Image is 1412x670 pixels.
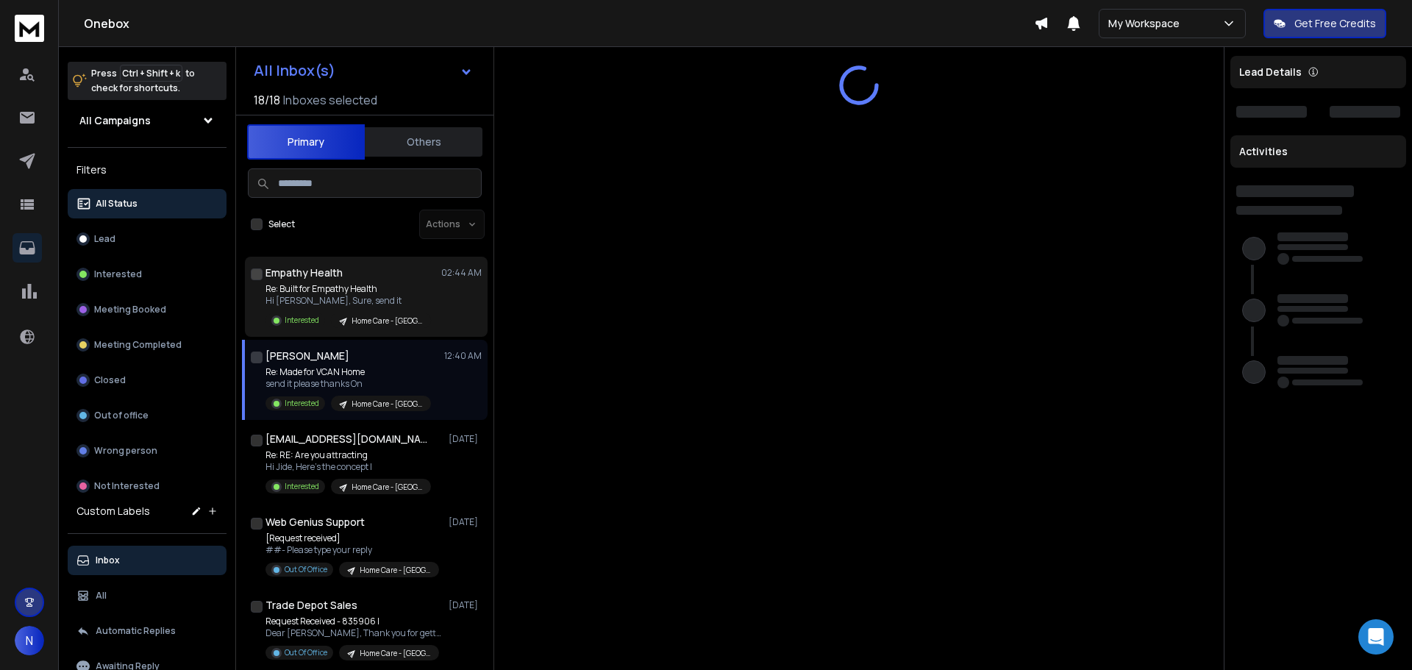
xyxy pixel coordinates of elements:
button: Wrong person [68,436,227,466]
p: [DATE] [449,599,482,611]
button: All Inbox(s) [242,56,485,85]
p: Home Care - [GEOGRAPHIC_DATA] [360,648,430,659]
p: Re: RE: Are you attracting [265,449,431,461]
p: All [96,590,107,602]
p: Lead Details [1239,65,1302,79]
p: Re: Made for VCAN Home [265,366,431,378]
p: [Request received] [265,532,439,544]
button: Out of office [68,401,227,430]
h1: All Inbox(s) [254,63,335,78]
p: My Workspace [1108,16,1185,31]
h1: Web Genius Support [265,515,365,530]
button: N [15,626,44,655]
div: Open Intercom Messenger [1358,619,1394,655]
p: Interested [285,315,319,326]
p: send it please thanks On [265,378,431,390]
p: Out of office [94,410,149,421]
button: All Campaigns [68,106,227,135]
p: Re: Built for Empathy Health [265,283,431,295]
h1: [EMAIL_ADDRESS][DOMAIN_NAME] [265,432,427,446]
p: Press to check for shortcuts. [91,66,195,96]
p: Interested [285,481,319,492]
button: Automatic Replies [68,616,227,646]
p: Home Care - [GEOGRAPHIC_DATA] [352,482,422,493]
p: Request Received - 835906 | [265,616,442,627]
h3: Custom Labels [76,504,150,518]
img: logo [15,15,44,42]
button: Inbox [68,546,227,575]
p: Hi [PERSON_NAME], Sure, send it [265,295,431,307]
label: Select [268,218,295,230]
p: Hi Jide, Here's the concept I [265,461,431,473]
button: Interested [68,260,227,289]
h1: [PERSON_NAME] [265,349,349,363]
p: Home Care - [GEOGRAPHIC_DATA] [352,399,422,410]
button: Lead [68,224,227,254]
p: Wrong person [94,445,157,457]
h1: Empathy Health [265,265,343,280]
p: Automatic Replies [96,625,176,637]
button: Meeting Booked [68,295,227,324]
h1: Onebox [84,15,1034,32]
span: 18 / 18 [254,91,280,109]
div: Activities [1230,135,1406,168]
p: Meeting Booked [94,304,166,316]
p: Lead [94,233,115,245]
button: Others [365,126,482,158]
p: Closed [94,374,126,386]
button: All [68,581,227,610]
button: Meeting Completed [68,330,227,360]
span: Ctrl + Shift + k [120,65,182,82]
p: Inbox [96,555,120,566]
button: Closed [68,366,227,395]
p: Interested [94,268,142,280]
p: [DATE] [449,516,482,528]
p: [DATE] [449,433,482,445]
p: Get Free Credits [1294,16,1376,31]
p: Dear [PERSON_NAME], Thank you for getting [265,627,442,639]
p: All Status [96,198,138,210]
button: All Status [68,189,227,218]
h1: Trade Depot Sales [265,598,357,613]
h1: All Campaigns [79,113,151,128]
p: ##- Please type your reply [265,544,439,556]
button: Get Free Credits [1263,9,1386,38]
p: Not Interested [94,480,160,492]
p: Interested [285,398,319,409]
h3: Inboxes selected [283,91,377,109]
button: Not Interested [68,471,227,501]
p: 02:44 AM [441,267,482,279]
p: 12:40 AM [444,350,482,362]
p: Home Care - [GEOGRAPHIC_DATA] [352,316,422,327]
button: Primary [247,124,365,160]
p: Meeting Completed [94,339,182,351]
p: Home Care - [GEOGRAPHIC_DATA] [360,565,430,576]
p: Out Of Office [285,647,327,658]
p: Out Of Office [285,564,327,575]
h3: Filters [68,160,227,180]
